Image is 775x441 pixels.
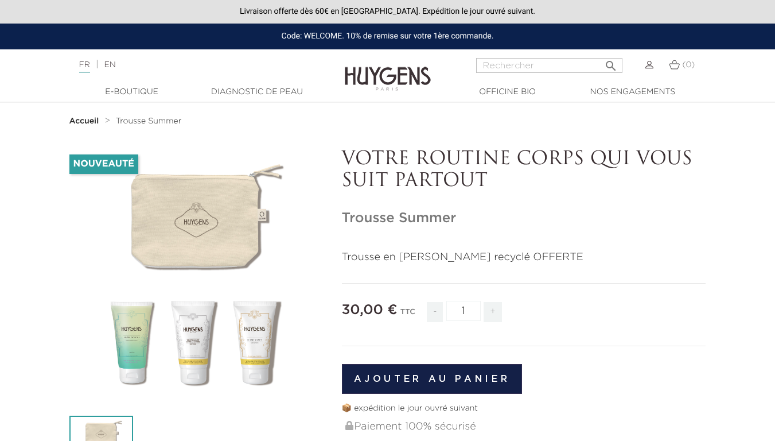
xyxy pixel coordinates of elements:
[69,117,99,125] strong: Accueil
[345,48,431,92] img: Huygens
[446,301,481,321] input: Quantité
[601,55,621,70] button: 
[476,58,622,73] input: Rechercher
[75,86,189,98] a: E-Boutique
[342,250,706,265] p: Trousse en [PERSON_NAME] recyclé OFFERTE
[344,415,706,439] div: Paiement 100% sécurisé
[73,58,314,72] div: |
[427,302,443,322] span: -
[682,61,695,69] span: (0)
[342,303,398,317] span: 30,00 €
[342,149,706,193] p: VOTRE ROUTINE CORPS QUI VOUS SUIT PARTOUT
[345,421,353,430] img: Paiement 100% sécurisé
[342,403,706,415] p: 📦 expédition le jour ouvré suivant
[484,302,502,322] span: +
[116,117,182,126] a: Trousse Summer
[342,364,523,394] button: Ajouter au panier
[342,210,706,227] h1: Trousse Summer
[200,86,314,98] a: Diagnostic de peau
[604,56,618,69] i: 
[400,300,415,331] div: TTC
[575,86,690,98] a: Nos engagements
[69,117,102,126] a: Accueil
[69,154,138,174] li: Nouveauté
[104,61,115,69] a: EN
[116,117,182,125] span: Trousse Summer
[450,86,565,98] a: Officine Bio
[79,61,90,73] a: FR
